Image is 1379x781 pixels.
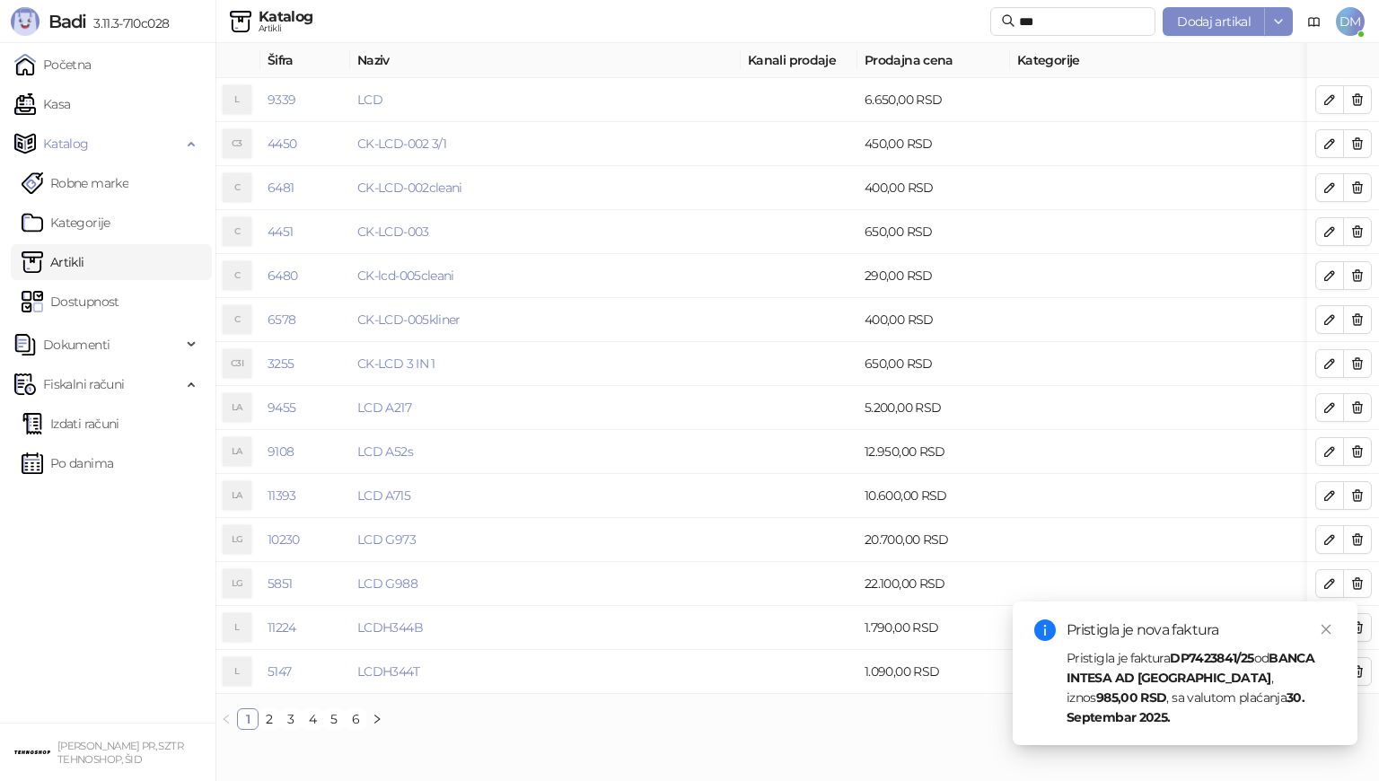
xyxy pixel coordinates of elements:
[350,430,741,474] td: LCD A52s
[259,10,313,24] div: Katalog
[1096,689,1167,706] strong: 985,00 RSD
[268,663,291,680] a: 5147
[857,254,1010,298] td: 290,00 RSD
[357,443,413,460] a: LCD A52s
[43,327,110,363] span: Dokumenti
[350,606,741,650] td: LCDH344B
[857,210,1010,254] td: 650,00 RSD
[1336,7,1365,36] span: DM
[345,708,366,730] li: 6
[86,15,169,31] span: 3.11.3-710c028
[857,166,1010,210] td: 400,00 RSD
[1163,7,1265,36] button: Dodaj artikal
[857,122,1010,166] td: 450,00 RSD
[268,399,295,416] a: 9455
[268,224,293,240] a: 4451
[857,342,1010,386] td: 650,00 RSD
[14,734,50,770] img: 64x64-companyLogo-68805acf-9e22-4a20-bcb3-9756868d3d19.jpeg
[357,575,417,592] a: LCD G988
[268,268,297,284] a: 6480
[268,92,295,108] a: 9339
[350,166,741,210] td: CK-LCD-002cleani
[366,708,388,730] button: right
[268,575,292,592] a: 5851
[11,7,40,36] img: Logo
[857,298,1010,342] td: 400,00 RSD
[259,24,313,33] div: Artikli
[857,606,1010,650] td: 1.790,00 RSD
[303,709,322,729] a: 4
[357,92,382,108] a: LCD
[357,487,410,504] a: LCD A715
[238,709,258,729] a: 1
[857,518,1010,562] td: 20.700,00 RSD
[259,709,279,729] a: 2
[323,708,345,730] li: 5
[350,386,741,430] td: LCD A217
[268,312,295,328] a: 6578
[43,126,89,162] span: Katalog
[281,709,301,729] a: 3
[857,474,1010,518] td: 10.600,00 RSD
[1320,623,1332,636] span: close
[350,650,741,694] td: LCDH344T
[357,531,416,548] a: LCD G973
[223,349,251,378] div: C3I
[268,531,300,548] a: 10230
[357,224,429,240] a: CK-LCD-003
[1034,619,1056,641] span: info-circle
[350,474,741,518] td: LCD A715
[350,122,741,166] td: CK-LCD-002 3/1
[366,708,388,730] li: Sledeća strana
[346,709,365,729] a: 6
[268,180,294,196] a: 6481
[48,11,86,32] span: Badi
[237,708,259,730] li: 1
[22,165,128,201] a: Robne marke
[350,342,741,386] td: CK-LCD 3 IN 1
[357,399,411,416] a: LCD A217
[741,43,857,78] th: Kanali prodaje
[1067,619,1336,641] div: Pristigla je nova faktura
[324,709,344,729] a: 5
[857,562,1010,606] td: 22.100,00 RSD
[223,85,251,114] div: L
[857,386,1010,430] td: 5.200,00 RSD
[268,619,296,636] a: 11224
[1067,648,1336,727] div: Pristigla je faktura od , iznos , sa valutom plaćanja
[302,708,323,730] li: 4
[268,355,294,372] a: 3255
[357,619,423,636] a: LCDH344B
[215,708,237,730] button: left
[357,268,454,284] a: CK-lcd-005cleani
[215,708,237,730] li: Prethodna strana
[223,129,251,158] div: C3
[1316,619,1336,639] a: Close
[223,613,251,642] div: L
[221,714,232,724] span: left
[1170,650,1253,666] strong: DP7423841/25
[268,487,296,504] a: 11393
[350,78,741,122] td: LCD
[357,312,461,328] a: CK-LCD-005kliner
[350,254,741,298] td: CK-lcd-005cleani
[1017,50,1375,70] span: Kategorije
[223,217,251,246] div: C
[857,430,1010,474] td: 12.950,00 RSD
[43,366,124,402] span: Fiskalni računi
[223,525,251,554] div: LG
[350,43,741,78] th: Naziv
[230,11,251,32] img: Artikli
[14,86,70,122] a: Kasa
[357,180,462,196] a: CK-LCD-002cleani
[223,173,251,202] div: C
[14,47,92,83] a: Početna
[223,261,251,290] div: C
[223,437,251,466] div: LA
[57,740,183,766] small: [PERSON_NAME] PR, SZTR TEHNOSHOP, ŠID
[268,443,294,460] a: 9108
[1177,13,1251,30] span: Dodaj artikal
[22,205,110,241] a: Kategorije
[280,708,302,730] li: 3
[22,244,84,280] a: ArtikliArtikli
